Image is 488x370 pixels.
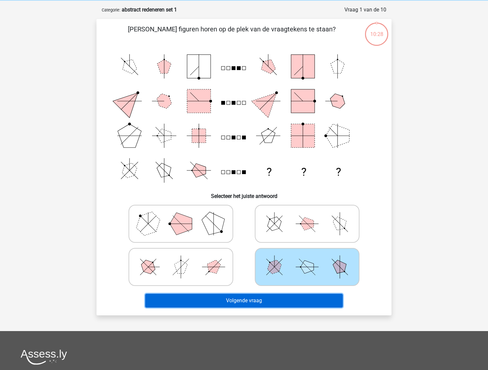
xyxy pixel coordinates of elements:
[145,294,343,308] button: Volgende vraag
[267,166,272,178] text: ?
[107,188,381,199] h6: Selecteer het juiste antwoord
[122,7,177,13] strong: abstract redeneren set 1
[344,6,386,14] div: Vraag 1 van de 10
[21,349,67,365] img: Assessly logo
[364,22,389,38] div: 10:28
[107,24,357,44] p: [PERSON_NAME] figuren horen op de plek van de vraagtekens te staan?
[336,166,341,178] text: ?
[301,166,306,178] text: ?
[102,8,120,12] small: Categorie:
